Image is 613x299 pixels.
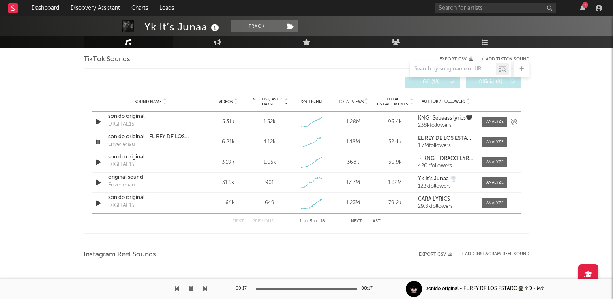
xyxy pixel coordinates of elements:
div: 901 [265,179,274,187]
div: DIGITAL15 [108,161,134,169]
span: to [303,220,308,223]
strong: EL REY DE LOS ESTADO🥷 ☦︎D・M☦︎ [418,136,504,141]
div: 6M Trend [293,98,330,105]
button: 3 [580,5,585,11]
div: Envenenau [108,181,135,189]
div: 1.64k [209,199,247,207]
div: 1 5 18 [290,217,334,226]
div: 1.23M [334,199,372,207]
input: Search for artists [435,3,556,13]
button: Last [370,219,381,224]
strong: Yk It’s Junaa 🌪️ [418,176,457,182]
a: ・KNG丨DRACO LYRICS ツ [418,156,474,162]
div: + Add Instagram Reel Sound [452,252,529,256]
a: EL REY DE LOS ESTADO🥷 ☦︎D・M☦︎ [418,136,474,141]
div: 52.4k [376,138,414,146]
button: + Add TikTok Sound [473,57,529,62]
span: of [314,220,319,223]
div: 00:17 [236,284,252,294]
button: First [232,219,244,224]
a: Yk It’s Junaa 🌪️ [418,176,474,182]
div: 3.19k [209,158,247,167]
a: KNG_Sebaass lyrics🖤 [418,115,474,121]
div: 96.4k [376,118,414,126]
div: Yk It’s Junaa [144,20,221,34]
strong: KNG_Sebaass lyrics🖤 [418,115,472,121]
button: Next [351,219,362,224]
div: 30.9k [376,158,414,167]
div: 5.31k [209,118,247,126]
strong: CARA LYRICS [418,196,450,202]
div: 1.28M [334,118,372,126]
span: Videos (last 7 days) [251,97,284,107]
div: 79.2k [376,199,414,207]
a: sonido original [108,194,193,202]
div: 238k followers [418,123,474,128]
span: Total Views [338,99,364,104]
button: UGC(18) [405,77,460,88]
div: Envenenau [108,141,135,149]
button: Official(0) [466,77,521,88]
a: sonido original [108,113,193,121]
a: original sound [108,173,193,182]
span: Videos [219,99,233,104]
span: Instagram Reel Sounds [84,250,156,260]
button: + Add Instagram Reel Sound [461,252,529,256]
div: 29.3k followers [418,204,474,209]
div: 3 [582,2,588,8]
a: sonido original - EL REY DE LOS ESTADO🥷 ☦︎D・M☦︎ [108,133,193,141]
div: 649 [265,199,274,207]
span: Sound Name [135,99,162,104]
div: 368k [334,158,372,167]
div: 420k followers [418,163,474,169]
div: 17.7M [334,179,372,187]
button: Export CSV [419,252,452,257]
div: 1.18M [334,138,372,146]
button: Export CSV [439,57,473,62]
div: 1.52k [264,118,276,126]
div: 6.81k [209,138,247,146]
span: Official ( 0 ) [472,80,509,85]
div: 1.05k [264,158,276,167]
div: 00:17 [361,284,377,294]
div: 1.12k [264,138,276,146]
div: 1.32M [376,179,414,187]
strong: ・KNG丨DRACO LYRICS ツ [418,156,484,161]
span: Author / Followers [422,99,465,104]
div: 122k followers [418,184,474,189]
span: Total Engagements [376,97,409,107]
button: Previous [252,219,274,224]
a: sonido original [108,153,193,161]
a: CARA LYRICS [418,196,474,202]
div: 1.7M followers [418,143,474,149]
button: Track [231,20,282,32]
div: DIGITAL15 [108,202,134,210]
button: + Add TikTok Sound [481,57,529,62]
span: UGC ( 18 ) [411,80,448,85]
div: sonido original - EL REY DE LOS ESTADO🥷 ☦︎D・M☦︎ [426,285,544,293]
div: 31.5k [209,179,247,187]
div: DIGITAL15 [108,120,134,128]
span: TikTok Sounds [84,55,130,64]
input: Search by song name or URL [410,66,496,73]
